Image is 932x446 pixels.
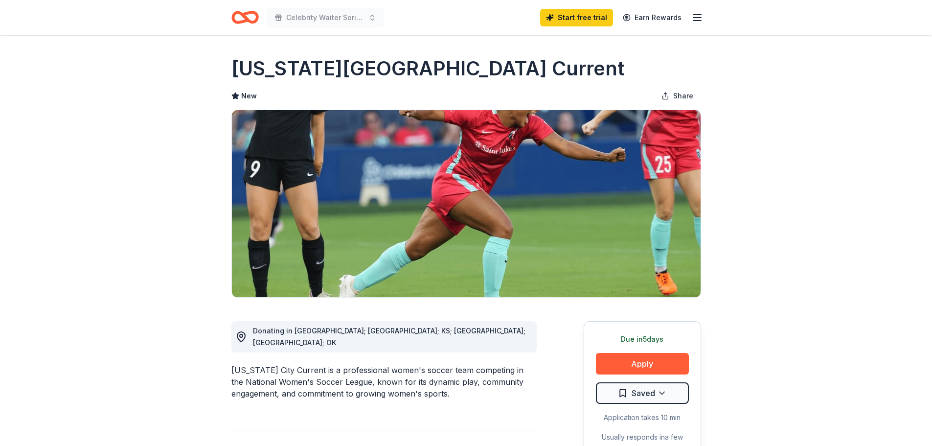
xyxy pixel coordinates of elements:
h1: [US_STATE][GEOGRAPHIC_DATA] Current [231,55,625,82]
div: Due in 5 days [596,333,689,345]
div: Application takes 10 min [596,412,689,423]
span: Saved [632,387,655,399]
button: Share [654,86,701,106]
a: Home [231,6,259,29]
button: Celebrity Waiter Soriee [267,8,384,27]
span: New [241,90,257,102]
span: Celebrity Waiter Soriee [286,12,364,23]
button: Apply [596,353,689,375]
a: Start free trial [540,9,613,26]
img: Image for Kansas City Current [232,110,701,297]
a: Earn Rewards [617,9,687,26]
span: Donating in [GEOGRAPHIC_DATA]; [GEOGRAPHIC_DATA]; KS; [GEOGRAPHIC_DATA]; [GEOGRAPHIC_DATA]; OK [253,327,525,347]
span: Share [673,90,693,102]
div: [US_STATE] City Current is a professional women's soccer team competing in the National Women's S... [231,364,537,399]
button: Saved [596,382,689,404]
